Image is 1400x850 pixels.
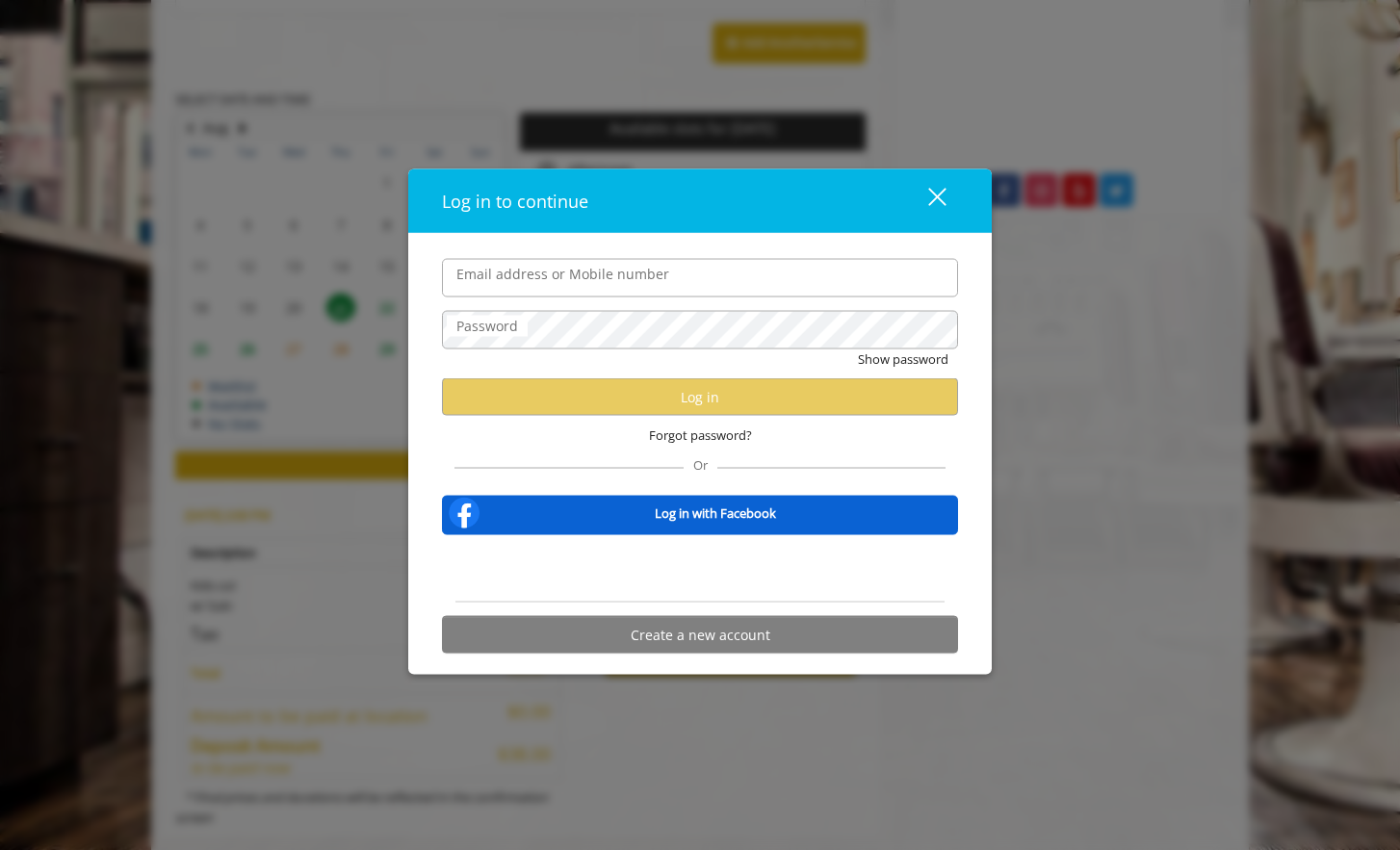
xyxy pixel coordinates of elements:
button: Log in [442,378,958,416]
span: Log in to continue [442,189,588,212]
input: Password [442,310,958,348]
button: Show password [858,348,948,369]
b: Log in with Facebook [655,502,776,523]
span: Or [684,456,717,474]
img: facebook-logo [445,494,483,532]
div: Sign in with Google. Opens in new tab [611,548,789,590]
iframe: Sign in with Google Button [602,548,798,590]
button: close dialog [893,181,958,220]
span: Forgot password? [649,425,752,446]
label: Password [447,315,528,336]
div: close dialog [906,186,945,215]
label: Email address or Mobile number [447,263,679,284]
input: Email address or Mobile number [442,258,958,296]
button: Create a new account [442,616,958,654]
